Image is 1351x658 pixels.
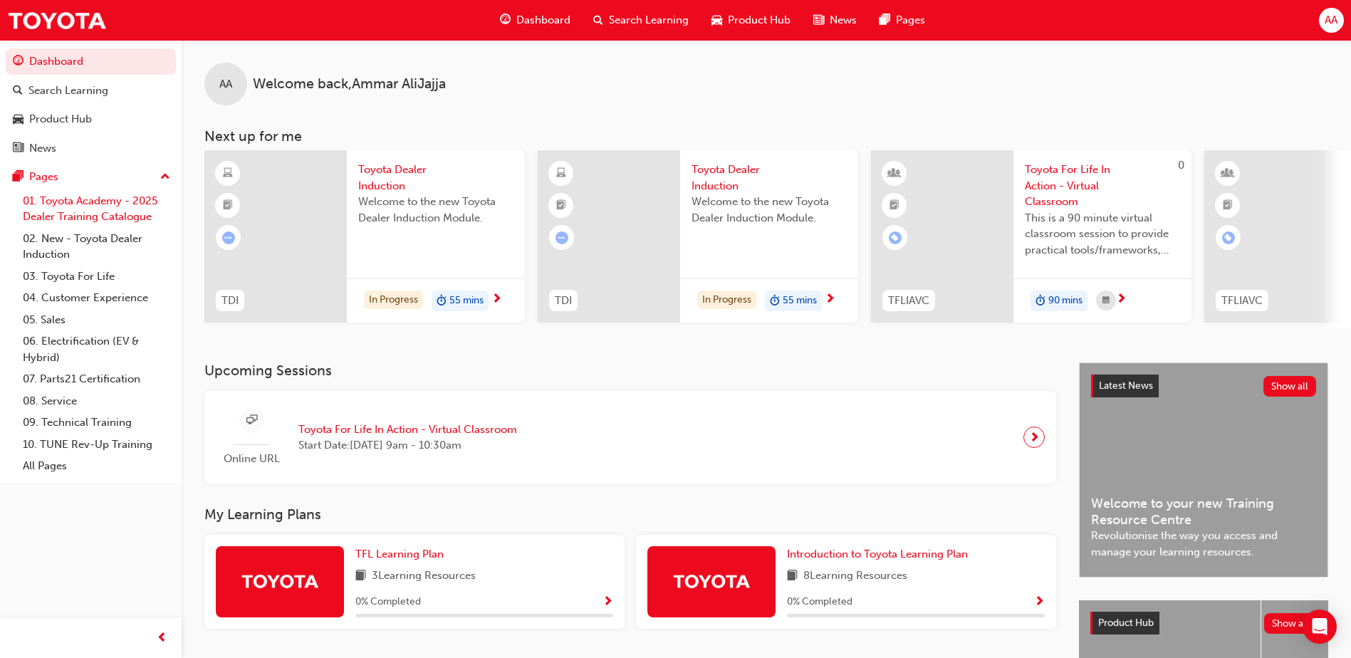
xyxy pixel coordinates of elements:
span: next-icon [825,293,835,306]
span: News [830,12,857,28]
a: TDIToyota Dealer InductionWelcome to the new Toyota Dealer Induction Module.In Progressduration-i... [538,150,858,323]
span: AA [1325,12,1337,28]
a: TDIToyota Dealer InductionWelcome to the new Toyota Dealer Induction Module.In Progressduration-i... [204,150,525,323]
span: next-icon [1029,427,1040,447]
span: learningResourceType_INSTRUCTOR_LED-icon [1223,164,1233,183]
div: News [29,140,56,157]
a: News [6,135,176,162]
button: DashboardSearch LearningProduct HubNews [6,46,176,164]
button: Show Progress [1034,593,1045,611]
span: Welcome to the new Toyota Dealer Induction Module. [358,194,513,226]
span: This is a 90 minute virtual classroom session to provide practical tools/frameworks, behaviours a... [1025,210,1180,258]
div: Product Hub [29,111,92,127]
a: 06. Electrification (EV & Hybrid) [17,330,176,368]
span: duration-icon [770,292,780,310]
h3: Next up for me [182,128,1351,145]
span: Show Progress [1034,596,1045,609]
span: booktick-icon [890,197,899,215]
a: Introduction to Toyota Learning Plan [787,546,974,563]
span: 55 mins [783,293,817,309]
a: 07. Parts21 Certification [17,368,176,390]
a: 0TFLIAVCToyota For Life In Action - Virtual ClassroomThis is a 90 minute virtual classroom sessio... [871,150,1191,323]
span: 90 mins [1048,293,1083,309]
span: car-icon [13,113,24,126]
span: guage-icon [500,11,511,29]
div: Open Intercom Messenger [1303,610,1337,644]
span: car-icon [711,11,722,29]
span: Welcome back , Ammar AliJajja [253,76,446,93]
span: Toyota For Life In Action - Virtual Classroom [298,422,517,438]
button: Show Progress [603,593,613,611]
button: Show all [1263,376,1317,397]
a: Online URLToyota For Life In Action - Virtual ClassroomStart Date:[DATE] 9am - 10:30am [216,402,1045,473]
span: TFLIAVC [1221,293,1263,309]
span: Latest News [1099,380,1153,392]
span: Welcome to your new Training Resource Centre [1091,496,1316,528]
span: duration-icon [1036,292,1045,310]
h3: My Learning Plans [204,506,1056,523]
span: learningRecordVerb_ENROLL-icon [1222,231,1235,244]
a: car-iconProduct Hub [700,6,802,35]
a: pages-iconPages [868,6,937,35]
span: 3 Learning Resources [372,568,476,585]
a: 01. Toyota Academy - 2025 Dealer Training Catalogue [17,190,176,228]
span: Start Date: [DATE] 9am - 10:30am [298,437,517,454]
span: news-icon [13,142,24,155]
a: Dashboard [6,48,176,75]
span: Pages [896,12,925,28]
span: 0 % Completed [787,594,852,610]
span: Online URL [216,451,287,467]
span: learningRecordVerb_ATTEMPT-icon [555,231,568,244]
a: Product HubShow all [1090,612,1317,634]
span: Introduction to Toyota Learning Plan [787,548,968,560]
span: TFL Learning Plan [355,548,444,560]
span: Toyota Dealer Induction [692,162,847,194]
a: 09. Technical Training [17,412,176,434]
img: Trak [7,4,107,36]
a: Search Learning [6,78,176,104]
span: news-icon [813,11,824,29]
span: TDI [555,293,572,309]
span: TFLIAVC [888,293,929,309]
a: Latest NewsShow allWelcome to your new Training Resource CentreRevolutionise the way you access a... [1079,362,1328,578]
span: 8 Learning Resources [803,568,907,585]
span: Show Progress [603,596,613,609]
span: Toyota Dealer Induction [358,162,513,194]
div: Pages [29,169,58,185]
button: Show all [1264,613,1318,634]
span: 0 [1178,159,1184,172]
a: 10. TUNE Rev-Up Training [17,434,176,456]
span: Welcome to the new Toyota Dealer Induction Module. [692,194,847,226]
span: AA [219,76,232,93]
span: learningResourceType_ELEARNING-icon [556,164,566,183]
span: prev-icon [157,630,167,647]
h3: Upcoming Sessions [204,362,1056,379]
span: next-icon [1116,293,1127,306]
span: learningRecordVerb_ENROLL-icon [889,231,902,244]
span: TDI [221,293,239,309]
span: 55 mins [449,293,484,309]
a: 02. New - Toyota Dealer Induction [17,228,176,266]
span: Dashboard [516,12,570,28]
span: calendar-icon [1102,292,1110,310]
span: Revolutionise the way you access and manage your learning resources. [1091,528,1316,560]
a: All Pages [17,455,176,477]
a: search-iconSearch Learning [582,6,700,35]
span: guage-icon [13,56,24,68]
button: AA [1319,8,1344,33]
span: learningResourceType_ELEARNING-icon [223,164,233,183]
div: Search Learning [28,83,108,99]
div: In Progress [697,291,756,310]
span: booktick-icon [223,197,233,215]
span: booktick-icon [1223,197,1233,215]
span: search-icon [13,85,23,98]
img: Trak [672,568,751,593]
button: Pages [6,164,176,190]
span: up-icon [160,168,170,187]
span: Search Learning [609,12,689,28]
a: 05. Sales [17,309,176,331]
span: search-icon [593,11,603,29]
span: 0 % Completed [355,594,421,610]
span: Product Hub [728,12,791,28]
